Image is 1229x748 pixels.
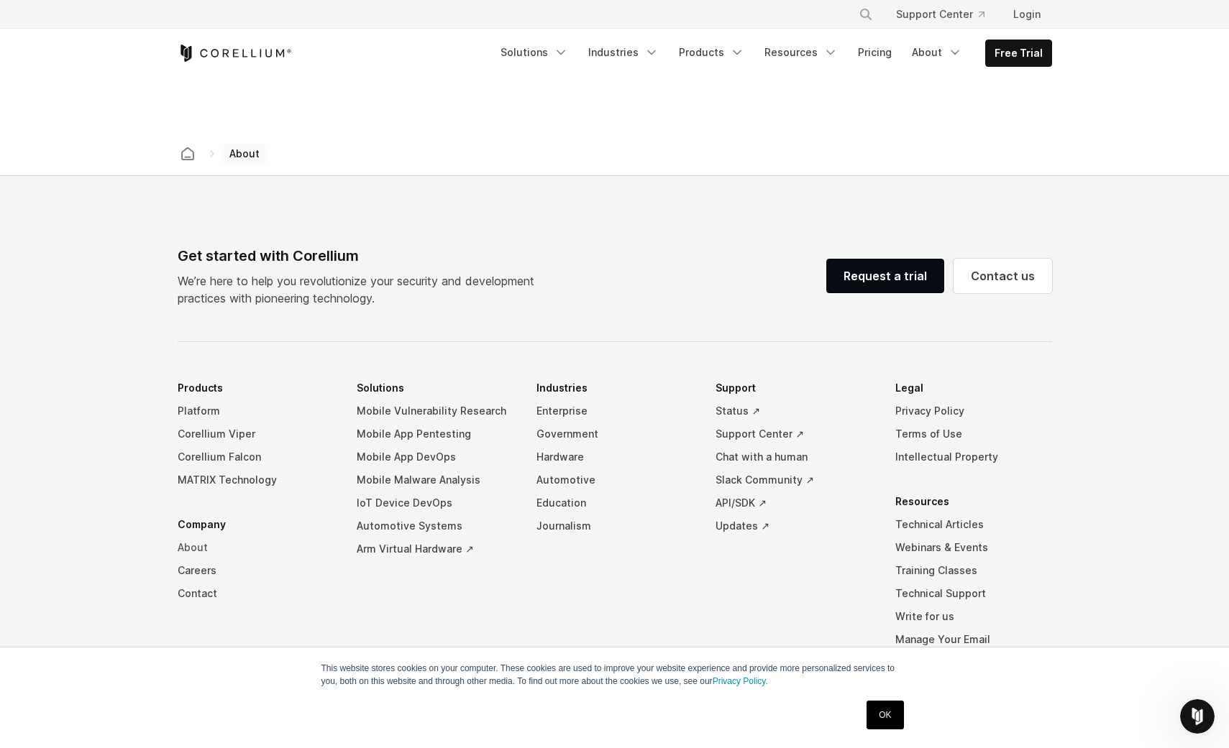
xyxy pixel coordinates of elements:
[849,40,900,65] a: Pricing
[492,40,1052,67] div: Navigation Menu
[178,245,546,267] div: Get started with Corellium
[867,701,903,729] a: OK
[716,491,872,514] a: API/SDK ↗
[178,468,334,491] a: MATRIX Technology
[895,582,1052,605] a: Technical Support
[536,423,693,445] a: Government
[903,40,971,65] a: About
[895,445,1052,468] a: Intellectual Property
[716,423,872,445] a: Support Center ↗
[357,537,513,560] a: Arm Virtual Hardware ↗
[716,400,872,423] a: Status ↗
[357,468,513,491] a: Mobile Malware Analysis
[895,513,1052,536] a: Technical Articles
[357,514,513,537] a: Automotive Systems
[178,445,334,468] a: Corellium Falcon
[178,377,1052,688] div: Navigation Menu
[536,514,693,537] a: Journalism
[536,468,693,491] a: Automotive
[357,445,513,468] a: Mobile App DevOps
[357,423,513,445] a: Mobile App Pentesting
[536,400,693,423] a: Enterprise
[885,1,996,27] a: Support Center
[178,400,334,423] a: Platform
[895,423,1052,445] a: Terms of Use
[1002,1,1052,27] a: Login
[954,259,1052,293] a: Contact us
[670,40,753,65] a: Products
[224,144,265,164] span: About
[178,45,292,62] a: Corellium Home
[178,272,546,307] p: We’re here to help you revolutionize your security and development practices with pioneering tech...
[826,259,944,293] a: Request a trial
[357,491,513,514] a: IoT Device DevOps
[756,40,846,65] a: Resources
[895,628,1052,666] a: Manage Your Email Preferences
[1180,699,1215,734] iframe: Intercom live chat
[580,40,667,65] a: Industries
[716,445,872,468] a: Chat with a human
[895,605,1052,628] a: Write for us
[536,491,693,514] a: Education
[853,1,879,27] button: Search
[895,536,1052,559] a: Webinars & Events
[321,662,908,688] p: This website stores cookies on your computer. These cookies are used to improve your website expe...
[895,559,1052,582] a: Training Classes
[175,144,201,164] a: Corellium home
[178,536,334,559] a: About
[357,400,513,423] a: Mobile Vulnerability Research
[178,559,334,582] a: Careers
[841,1,1052,27] div: Navigation Menu
[178,582,334,605] a: Contact
[986,40,1051,66] a: Free Trial
[895,400,1052,423] a: Privacy Policy
[536,445,693,468] a: Hardware
[716,468,872,491] a: Slack Community ↗
[178,423,334,445] a: Corellium Viper
[713,676,768,686] a: Privacy Policy.
[492,40,577,65] a: Solutions
[716,514,872,537] a: Updates ↗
